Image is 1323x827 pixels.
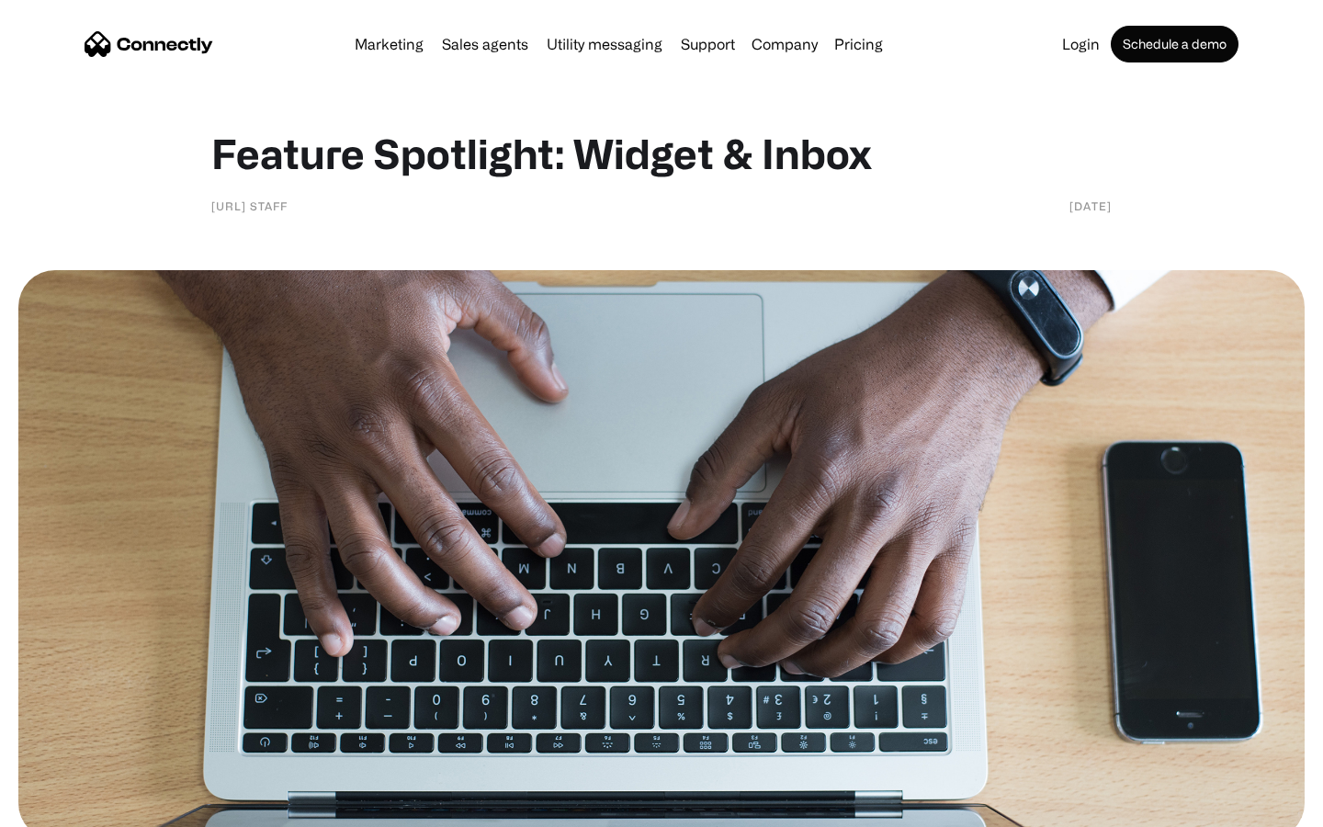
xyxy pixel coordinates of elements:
a: Login [1055,37,1107,51]
a: Pricing [827,37,890,51]
a: Support [673,37,742,51]
div: [URL] staff [211,197,288,215]
a: Utility messaging [539,37,670,51]
aside: Language selected: English [18,795,110,821]
h1: Feature Spotlight: Widget & Inbox [211,129,1112,178]
a: home [85,30,213,58]
a: Sales agents [435,37,536,51]
a: Schedule a demo [1111,26,1238,62]
ul: Language list [37,795,110,821]
div: [DATE] [1069,197,1112,215]
div: Company [752,31,818,57]
div: Company [746,31,823,57]
a: Marketing [347,37,431,51]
